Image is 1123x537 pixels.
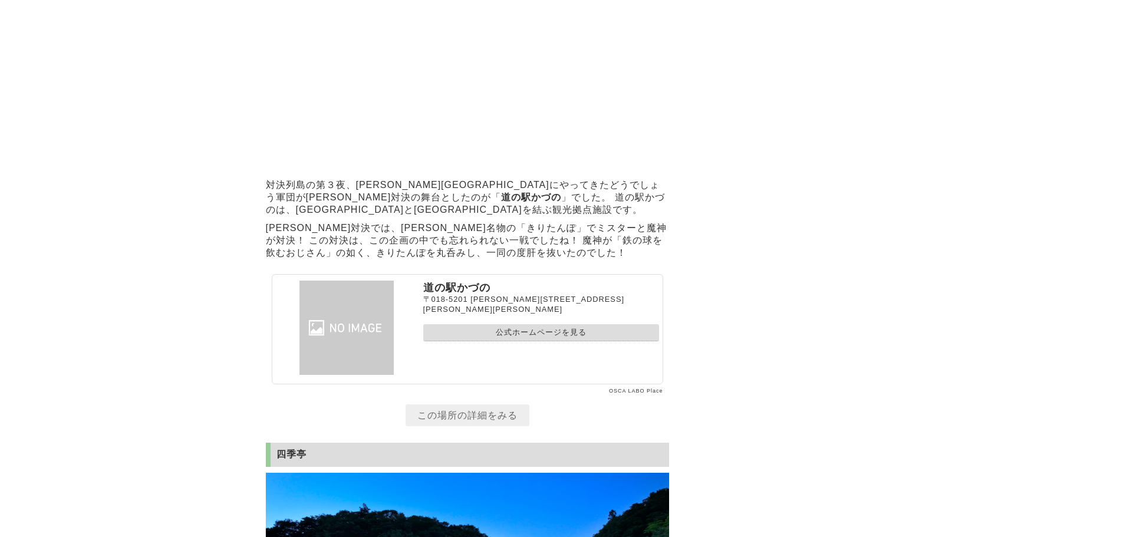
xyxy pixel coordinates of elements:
strong: 道の駅かづの [501,192,561,202]
a: 公式ホームページを見る [423,324,659,341]
a: この場所の詳細をみる [406,404,529,426]
span: [PERSON_NAME][STREET_ADDRESS][PERSON_NAME][PERSON_NAME] [423,295,624,314]
p: 対決列島の第３夜、[PERSON_NAME][GEOGRAPHIC_DATA]にやってきたどうでしょう軍団が[PERSON_NAME]対決の舞台としたのが「 」でした。 道の駅かづのは、[GEO... [266,176,669,219]
p: [PERSON_NAME]対決では、[PERSON_NAME]名物の「きりたんぽ」でミスターと魔神が対決！ この対決は、この企画の中でも忘れられない一戦でしたね！ 魔神が「鉄の球を飲むおじさん」... [266,219,669,262]
img: 道の駅かづの [276,281,417,375]
span: 〒018-5201 [423,295,468,304]
p: 道の駅かづの [423,281,659,295]
a: OSCA LABO Place [609,388,663,394]
h2: 四季亭 [266,443,669,467]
